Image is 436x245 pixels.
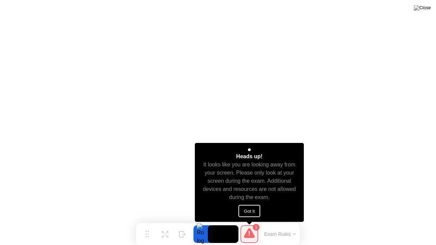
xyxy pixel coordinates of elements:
button: Exam Rules [262,231,298,237]
div: It looks like you are looking away from your screen. Please only look at your screen during the e... [201,161,298,201]
div: Heads up! [236,152,262,161]
button: Got it [238,205,260,217]
div: 1 [253,224,260,231]
img: Close [414,5,431,11]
